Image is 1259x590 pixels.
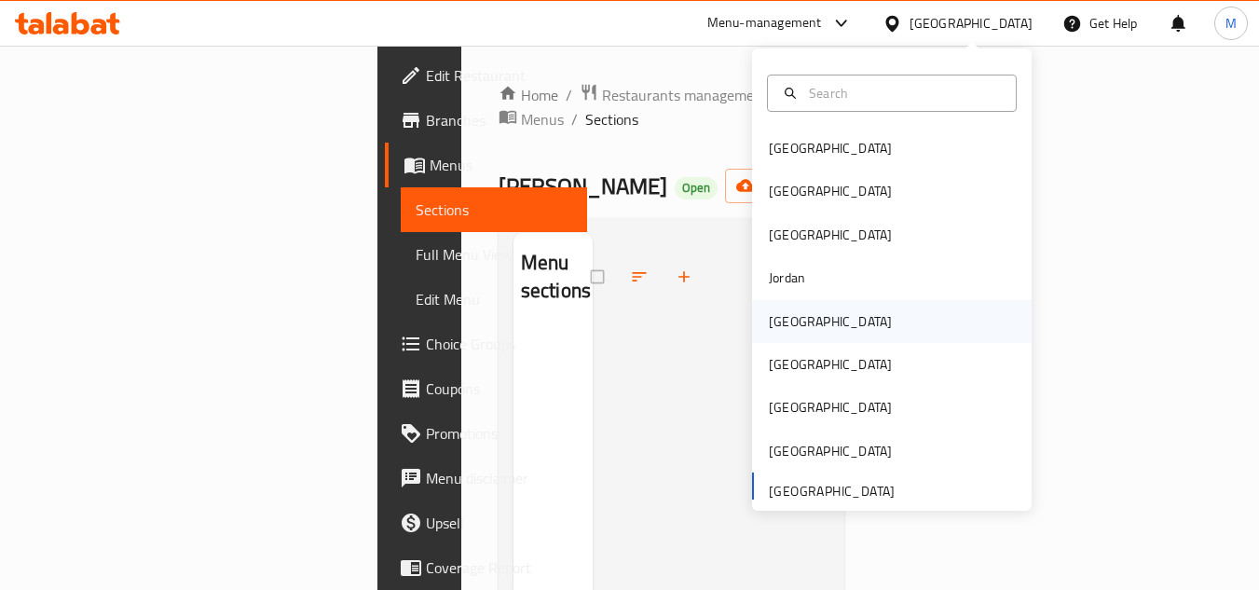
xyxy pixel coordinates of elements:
[910,13,1033,34] div: [GEOGRAPHIC_DATA]
[769,138,892,158] div: [GEOGRAPHIC_DATA]
[769,354,892,375] div: [GEOGRAPHIC_DATA]
[769,311,892,332] div: [GEOGRAPHIC_DATA]
[769,397,892,418] div: [GEOGRAPHIC_DATA]
[769,268,805,288] div: Jordan
[1225,13,1237,34] span: M
[801,83,1005,103] input: Search
[769,441,892,461] div: [GEOGRAPHIC_DATA]
[769,181,892,201] div: [GEOGRAPHIC_DATA]
[769,225,892,245] div: [GEOGRAPHIC_DATA]
[707,12,822,34] div: Menu-management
